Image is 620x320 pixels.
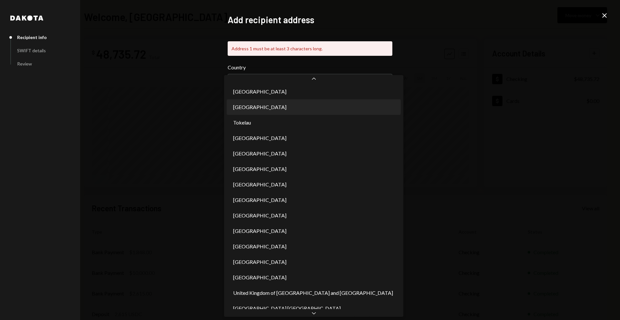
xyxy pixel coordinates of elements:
span: [GEOGRAPHIC_DATA] [233,150,286,157]
span: [GEOGRAPHIC_DATA] [233,243,286,250]
div: Address 1 must be at least 3 characters long. [228,41,392,56]
span: [GEOGRAPHIC_DATA] [233,88,286,95]
span: [GEOGRAPHIC_DATA] [233,103,286,111]
h2: Add recipient address [228,14,392,26]
span: [GEOGRAPHIC_DATA] [233,196,286,204]
span: [GEOGRAPHIC_DATA] [233,227,286,235]
span: [GEOGRAPHIC_DATA] [233,258,286,266]
label: Country [228,64,392,71]
span: [GEOGRAPHIC_DATA] [233,134,286,142]
div: Recipient info [17,35,47,40]
span: Tokelau [233,119,251,126]
span: United Kingdom of [GEOGRAPHIC_DATA] and [GEOGRAPHIC_DATA] [233,289,393,297]
span: [GEOGRAPHIC_DATA] [233,212,286,219]
span: [GEOGRAPHIC_DATA] [233,274,286,281]
button: Country [228,74,392,92]
span: [GEOGRAPHIC_DATA] [GEOGRAPHIC_DATA] [233,305,341,312]
span: [GEOGRAPHIC_DATA] [233,181,286,188]
span: [GEOGRAPHIC_DATA] [233,165,286,173]
div: Review [17,61,32,66]
div: SWIFT details [17,48,46,53]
